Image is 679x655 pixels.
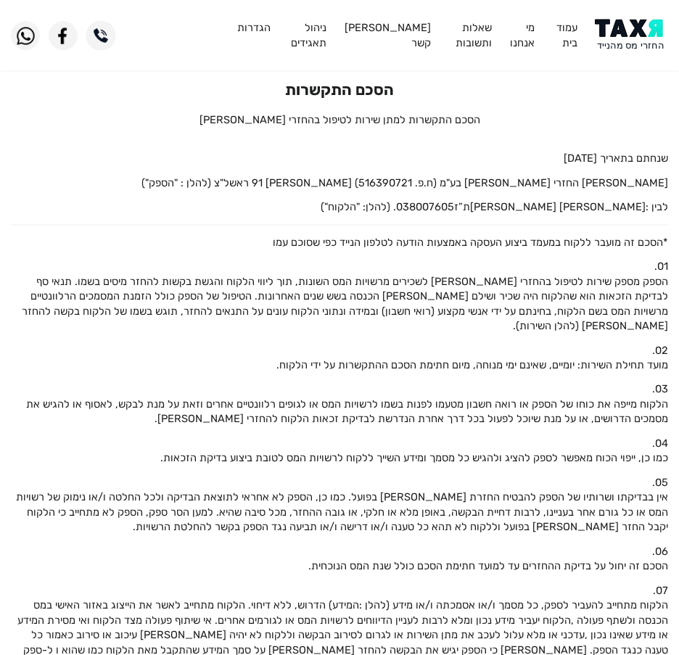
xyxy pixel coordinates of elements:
img: Logo [595,19,668,52]
img: Phone [86,21,115,50]
img: Facebook [49,21,78,50]
a: מי אנחנו [510,21,535,49]
p: שנחתם בתאריך [DATE] [11,151,668,165]
div: .06 [11,544,668,559]
div: .04 [11,436,668,450]
a: ניהול תאגידים [291,21,326,49]
div: .03 [11,382,668,396]
h1: הסכם התקשרות [11,81,668,99]
p: אין בבדיקתו ושרותיו של הספק להבטיח החזרת [PERSON_NAME] בפועל. כמו כן, הספק לא אחראי לתוצאת הבדיקה... [11,490,668,534]
span: 038007605 [396,200,454,213]
div: .01 [11,259,668,273]
p: מועד תחילת השירות: יומיים, שאינם ימי מנוחה, מיום חתימת הסכם ההתקשרות על ידי הלקוח. [11,358,668,372]
p: *הסכם זה מועבר ללקוח במעמד ביצוע העסקה באמצעות הודעה לטלפון הנייד כפי שסוכם עמו [11,235,668,250]
a: [PERSON_NAME] קשר [345,21,431,49]
img: WhatsApp [11,21,40,50]
p: הלקוח מייפה את כוחו של הספק או רואה חשבון מטעמו לפנות בשמו לרשויות המס או לגופים רלוונטיים אחרים ... [11,397,668,427]
p: הסכם זה יחול על בדיקת ההחזרים עד למועד חתימת הסכם כולל שנת המס הנוכחית. [11,559,668,573]
p: הספק מספק שירות לטיפול בהחזרי [PERSON_NAME] לשכירים מרשויות המס השונות, תוך ליווי הלקוח והגשת בקש... [11,274,668,334]
p: כמו כן, ייפוי הכוח מאפשר לספק להציג ולהגיש כל מסמך ומידע השייך ללקוח לרשויות המס לטובת ביצוע בדיק... [11,450,668,465]
a: שאלות ותשובות [456,21,492,49]
div: .02 [11,343,668,358]
p: [PERSON_NAME] החזרי [PERSON_NAME] בע"מ (ח.פ. 516390721) [PERSON_NAME] 91 ראשל"צ (להלן : "הספק") [11,176,668,190]
div: .07 [11,583,668,598]
p: לבין : ת”ז . (להלן: "הלקוח") [11,199,668,214]
p: הסכם התקשרות למתן שירות לטיפול בהחזרי [PERSON_NAME] [11,112,668,127]
a: הגדרות [237,21,271,34]
div: .05 [11,475,668,490]
a: עמוד בית [556,21,577,49]
span: [PERSON_NAME] [PERSON_NAME] [470,200,646,213]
